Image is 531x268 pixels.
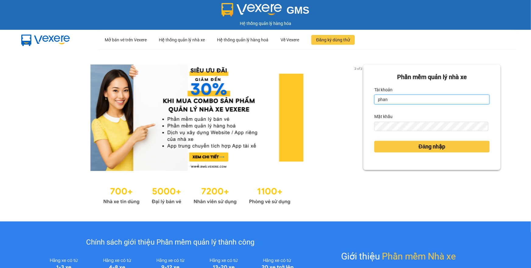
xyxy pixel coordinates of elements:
div: Về Vexere [281,30,299,50]
input: Tài khoản [374,95,490,104]
div: Chính sách giới thiệu Phần mềm quản lý thành công [37,237,303,248]
img: logo 2 [222,3,282,16]
div: Mở bán vé trên Vexere [105,30,147,50]
li: slide item 2 [196,164,198,166]
li: slide item 1 [188,164,191,166]
li: slide item 3 [203,164,205,166]
p: 2 of 3 [353,64,363,72]
div: Giới thiệu [341,249,456,263]
button: previous slide / item [30,64,39,171]
div: Hệ thống quản lý hàng hoá [217,30,268,50]
a: GMS [222,9,309,14]
label: Mật khẩu [374,112,393,121]
span: Đăng nhập [419,142,445,151]
img: mbUUG5Q.png [15,30,76,50]
img: Statistics.png [103,183,291,206]
span: Đăng ký dùng thử [316,37,350,43]
button: Đăng ký dùng thử [311,35,355,45]
label: Tài khoản [374,85,393,95]
button: next slide / item [355,64,363,171]
button: Đăng nhập [374,141,490,152]
span: GMS [287,5,309,16]
div: Hệ thống quản lý hàng hóa [2,20,529,27]
div: Phần mềm quản lý nhà xe [374,72,490,82]
input: Mật khẩu [374,122,488,131]
div: Hệ thống quản lý nhà xe [159,30,205,50]
span: Phần mềm Nhà xe [382,249,456,263]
